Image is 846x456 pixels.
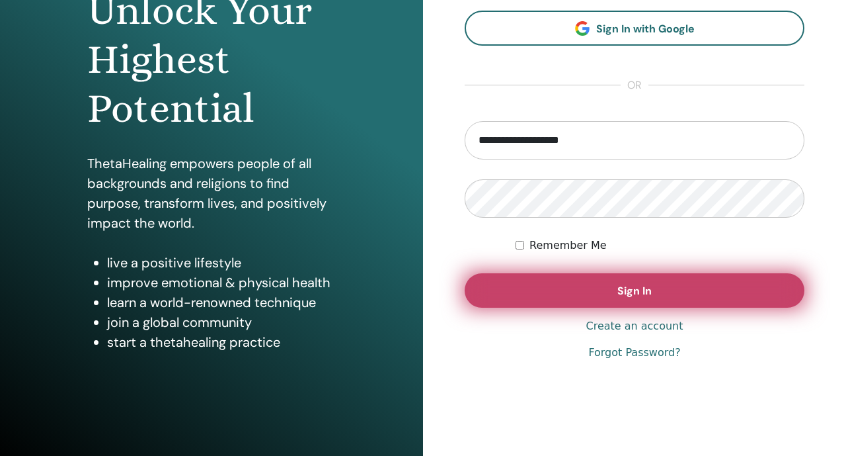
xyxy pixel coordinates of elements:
[107,273,336,293] li: improve emotional & physical health
[87,154,336,233] p: ThetaHealing empowers people of all backgrounds and religions to find purpose, transform lives, a...
[465,273,804,308] button: Sign In
[586,318,683,334] a: Create an account
[588,345,680,361] a: Forgot Password?
[465,11,804,46] a: Sign In with Google
[516,238,804,253] div: Keep me authenticated indefinitely or until I manually logout
[107,332,336,352] li: start a thetahealing practice
[107,253,336,273] li: live a positive lifestyle
[621,77,648,93] span: or
[107,312,336,332] li: join a global community
[617,284,652,298] span: Sign In
[529,238,607,253] label: Remember Me
[107,293,336,312] li: learn a world-renowned technique
[596,22,695,36] span: Sign In with Google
